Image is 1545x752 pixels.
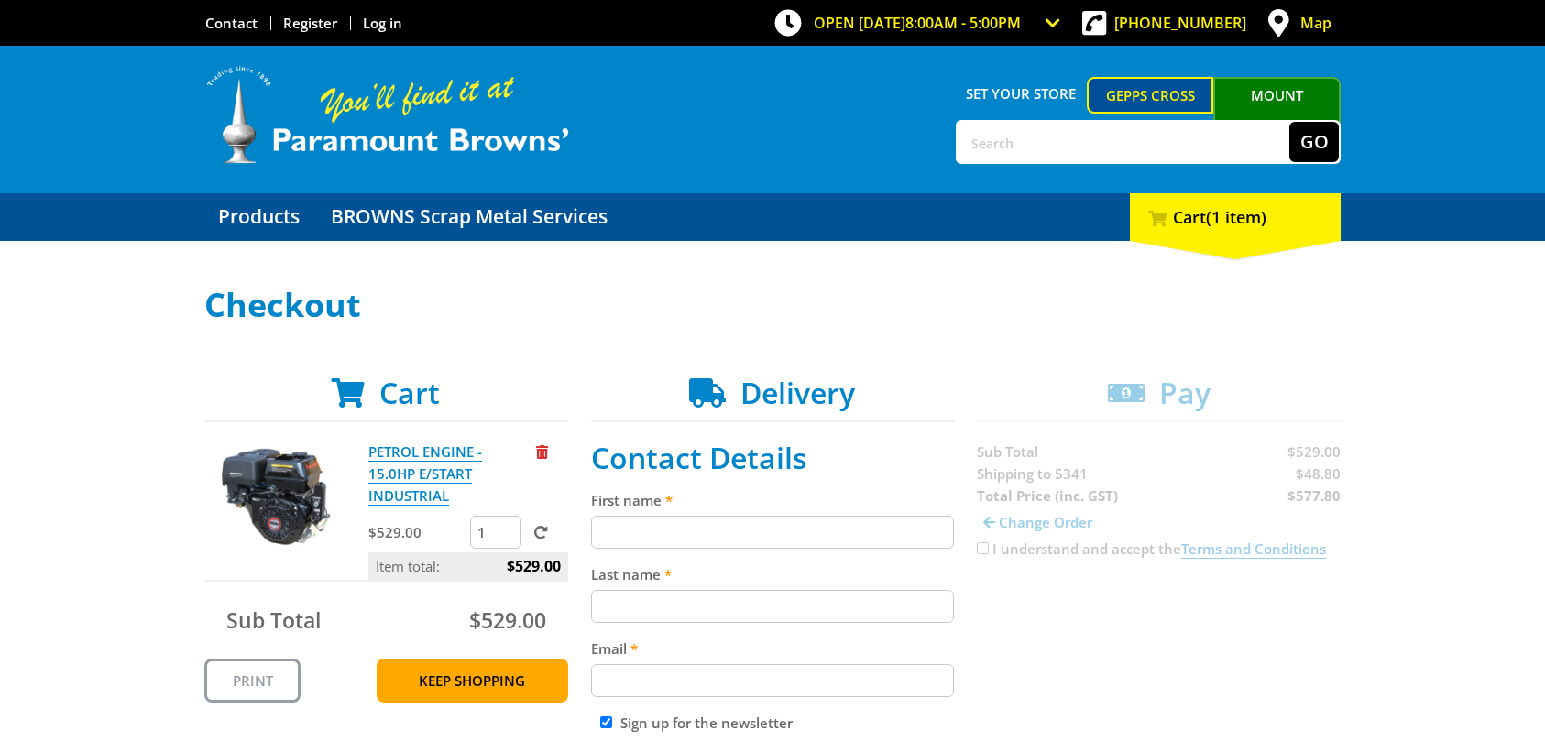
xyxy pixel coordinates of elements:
h2: Contact Details [591,441,955,475]
label: Email [591,638,955,659]
a: Print [204,659,301,703]
a: Go to the registration page [283,14,337,32]
a: Mount [PERSON_NAME] [1213,77,1341,147]
span: OPEN [DATE] [814,13,1021,33]
input: Search [958,122,1289,162]
span: $529.00 [469,605,546,635]
a: Log in [363,14,402,32]
a: PETROL ENGINE - 15.0HP E/START INDUSTRIAL [368,442,482,506]
a: Keep Shopping [377,659,568,703]
h1: Checkout [204,287,1341,323]
span: (1 item) [1206,206,1266,228]
a: Go to the Products page [204,193,313,241]
span: Sub Total [226,605,321,635]
input: Please enter your last name. [591,590,955,623]
div: Cart [1130,193,1341,241]
button: Go [1289,122,1339,162]
input: Please enter your email address. [591,664,955,697]
span: Cart [379,373,440,412]
label: First name [591,489,955,511]
span: Set your store [956,77,1087,110]
img: PETROL ENGINE - 15.0HP E/START INDUSTRIAL [222,441,332,550]
span: Delivery [740,373,855,412]
a: Go to the Contact page [205,14,257,32]
p: $529.00 [368,521,466,543]
p: Item total: [368,552,568,580]
a: Go to the BROWNS Scrap Metal Services page [317,193,621,241]
span: $529.00 [507,552,561,580]
img: Paramount Browns' [204,64,571,166]
label: Sign up for the newsletter [620,714,793,732]
a: Remove from cart [536,442,548,461]
input: Please enter your first name. [591,516,955,549]
span: 8:00am - 5:00pm [905,13,1021,33]
label: Last name [591,563,955,585]
a: Gepps Cross [1087,77,1214,114]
